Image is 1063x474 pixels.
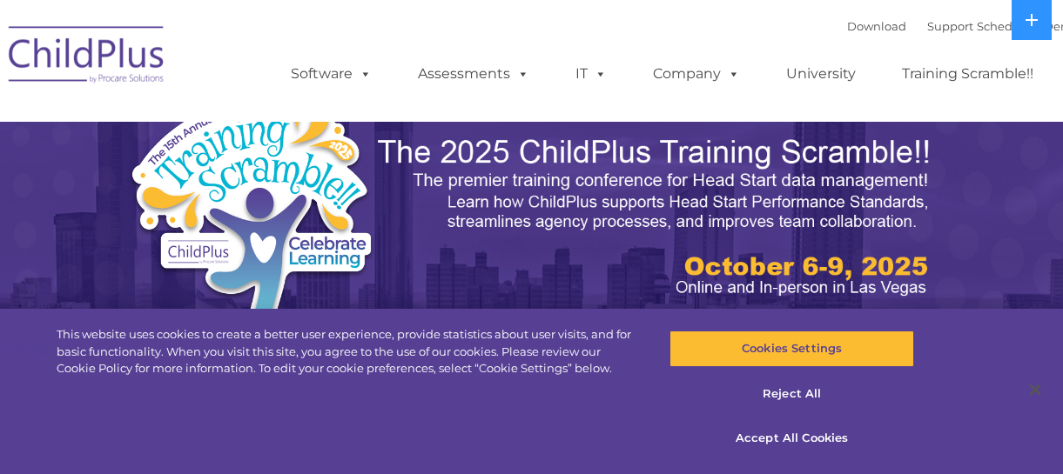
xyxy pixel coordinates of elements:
a: University [769,57,873,91]
button: Cookies Settings [669,330,914,367]
a: IT [558,57,624,91]
button: Reject All [669,376,914,412]
a: Training Scramble!! [885,57,1051,91]
a: Software [273,57,389,91]
a: Support [927,19,973,33]
button: Close [1016,371,1054,409]
a: Download [847,19,906,33]
button: Accept All Cookies [669,420,914,457]
a: Company [636,57,757,91]
div: This website uses cookies to create a better user experience, provide statistics about user visit... [57,326,638,377]
a: Assessments [400,57,547,91]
